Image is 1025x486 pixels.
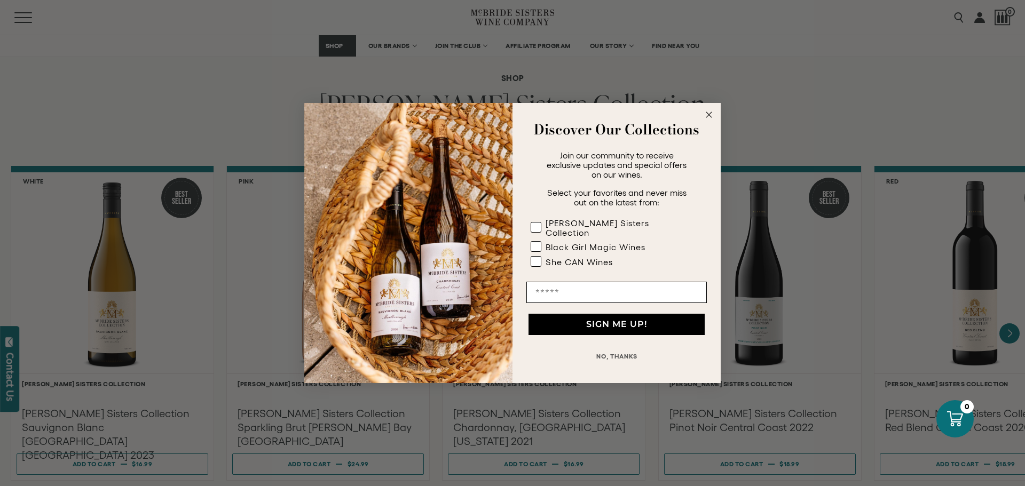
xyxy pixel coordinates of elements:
[960,400,974,413] div: 0
[534,119,699,140] strong: Discover Our Collections
[546,218,685,237] div: [PERSON_NAME] Sisters Collection
[304,103,512,383] img: 42653730-7e35-4af7-a99d-12bf478283cf.jpeg
[547,188,687,207] span: Select your favorites and never miss out on the latest from:
[526,346,707,367] button: NO, THANKS
[526,282,707,303] input: Email
[546,257,613,267] div: She CAN Wines
[703,108,715,121] button: Close dialog
[546,242,645,252] div: Black Girl Magic Wines
[529,314,705,335] button: SIGN ME UP!
[547,150,687,179] span: Join our community to receive exclusive updates and special offers on our wines.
